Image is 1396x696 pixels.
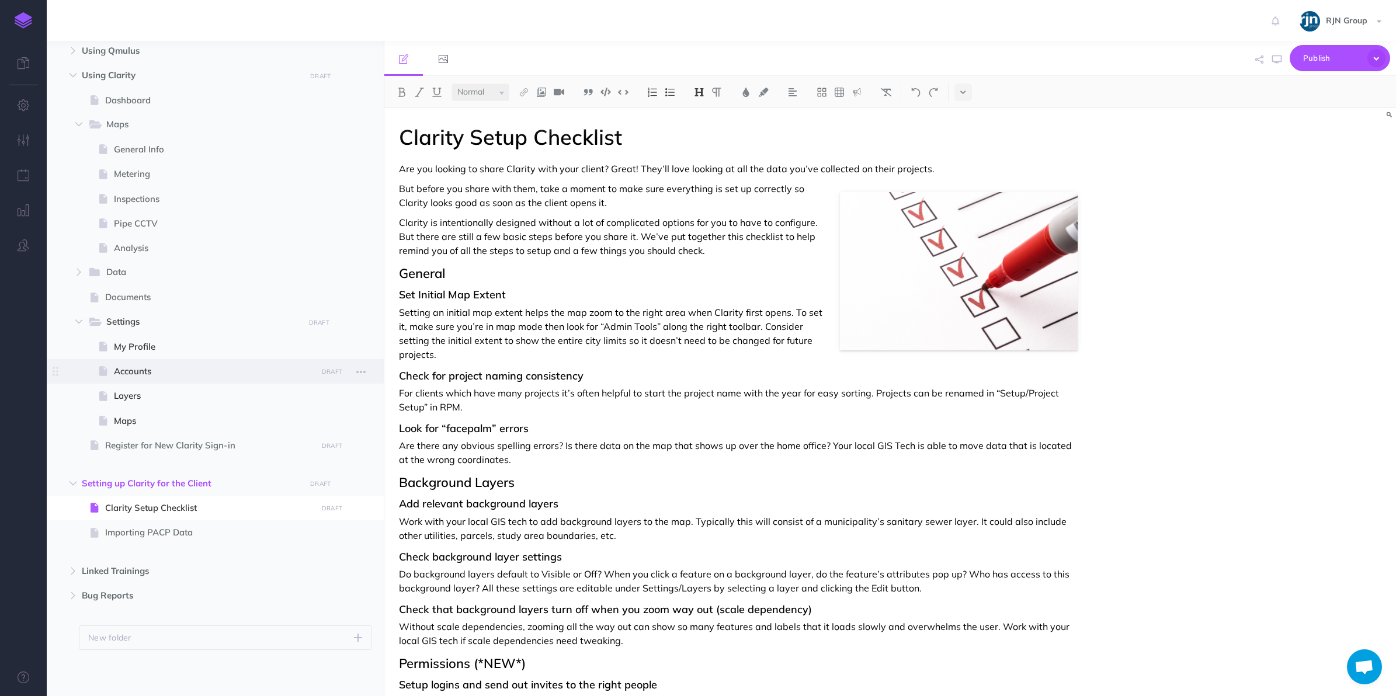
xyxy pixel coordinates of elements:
[114,142,314,156] span: General Info
[852,88,862,97] img: Callout dropdown menu button
[306,69,335,83] button: DRAFT
[322,442,342,450] small: DRAFT
[399,567,1078,595] p: Do background layers default to Visible or Off? When you click a feature on a background layer, d...
[317,365,346,378] button: DRAFT
[399,305,1078,361] p: Setting an initial map extent helps the map zoom to the right area when Clarity first opens. To s...
[694,88,704,97] img: Headings dropdown button
[519,88,529,97] img: Link button
[399,679,1078,691] h3: Setup logins and send out invites to the right people
[114,340,314,354] span: My Profile
[114,241,314,255] span: Analysis
[1303,49,1362,67] span: Publish
[399,386,1078,414] p: For clients which have many projects it’s often helpful to start the project name with the year f...
[911,88,921,97] img: Undo
[106,315,296,330] span: Settings
[399,514,1078,542] p: Work with your local GIS tech to add background layers to the map. Typically this will consist of...
[322,368,342,375] small: DRAFT
[399,475,1078,489] h2: Background Layers
[399,266,1078,280] h2: General
[15,12,32,29] img: logo-mark.svg
[317,439,346,453] button: DRAFT
[105,526,314,540] span: Importing PACP Data
[1290,45,1390,71] button: Publish
[536,88,547,97] img: Add image button
[105,93,314,107] span: Dashboard
[105,501,314,515] span: Clarity Setup Checklist
[399,126,1078,149] h1: Clarity Setup Checklist
[399,439,1078,467] p: Are there any obvious spelling errors? Is there data on the map that shows up over the home offic...
[310,72,331,80] small: DRAFT
[1300,11,1320,32] img: qOk4ELZV8BckfBGsOcnHYIzU57XHwz04oqaxT1D6.jpeg
[399,498,1078,510] h3: Add relevant background layers
[82,564,299,578] span: Linked Trainings
[665,88,675,97] img: Unordered list button
[554,88,564,97] img: Add video button
[399,182,1078,210] p: But before you share with them, take a moment to make sure everything is set up correctly so Clar...
[399,215,1078,257] p: Clarity is intentionally designed without a lot of complicated options for you to have to configu...
[647,88,658,97] img: Ordered list button
[600,88,611,96] img: Code block button
[309,319,329,326] small: DRAFT
[399,551,1078,563] h3: Check background layer settings
[840,192,1078,350] img: 6zFVJIXBH4Bx5mStYgnK.png
[82,44,299,58] span: Using Qmulus
[432,88,442,97] img: Underline button
[114,167,314,181] span: Metering
[114,192,314,206] span: Inspections
[105,439,314,453] span: Register for New Clarity Sign-in
[82,589,299,603] span: Bug Reports
[322,504,342,512] small: DRAFT
[741,88,751,97] img: Text color button
[1320,15,1373,26] span: RJN Group
[79,625,372,650] button: New folder
[399,423,1078,434] h3: Look for “facepalm” errors
[414,88,425,97] img: Italic button
[399,604,1078,615] h3: Check that background layers turn off when you zoom way out (scale dependency)
[88,631,131,644] p: New folder
[834,88,845,97] img: Create table button
[711,88,722,97] img: Paragraph button
[114,414,314,428] span: Maps
[1347,649,1382,684] a: Open chat
[881,88,891,97] img: Clear styles button
[106,117,296,133] span: Maps
[82,68,299,82] span: Using Clarity
[304,316,334,329] button: DRAFT
[399,162,1078,176] p: Are you looking to share Clarity with your client? Great! They’ll love looking at all the data yo...
[787,88,798,97] img: Alignment dropdown menu button
[114,389,314,403] span: Layers
[399,370,1078,382] h3: Check for project naming consistency
[306,477,335,490] button: DRAFT
[106,265,296,280] span: Data
[397,88,407,97] img: Bold button
[82,476,299,490] span: Setting up Clarity for the Client
[105,290,314,304] span: Documents
[399,656,1078,670] h2: Permissions (*NEW*)
[310,480,331,488] small: DRAFT
[399,289,1078,301] h3: Set Initial Map Extent
[317,502,346,515] button: DRAFT
[114,364,314,378] span: Accounts
[618,88,628,96] img: Inline code button
[928,88,939,97] img: Redo
[583,88,593,97] img: Blockquote button
[114,217,314,231] span: Pipe CCTV
[399,620,1078,648] p: Without scale dependencies, zooming all the way out can show so many features and labels that it ...
[758,88,769,97] img: Text background color button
